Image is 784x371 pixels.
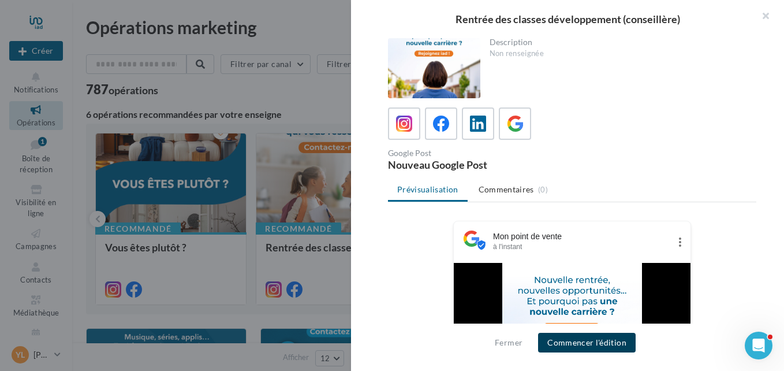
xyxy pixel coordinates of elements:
div: à l'instant [493,242,670,251]
div: Rentrée des classes développement (conseillère) [369,14,766,24]
div: Mon point de vente [493,231,670,242]
div: Description [490,38,748,46]
div: Google Post [388,149,568,157]
button: Fermer [490,336,527,350]
button: Commencer l'édition [538,333,636,353]
div: Non renseignée [490,49,748,59]
span: (0) [538,185,548,194]
iframe: Intercom live chat [745,332,772,359]
span: Commentaires [479,184,534,195]
div: Nouveau Google Post [388,159,568,170]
